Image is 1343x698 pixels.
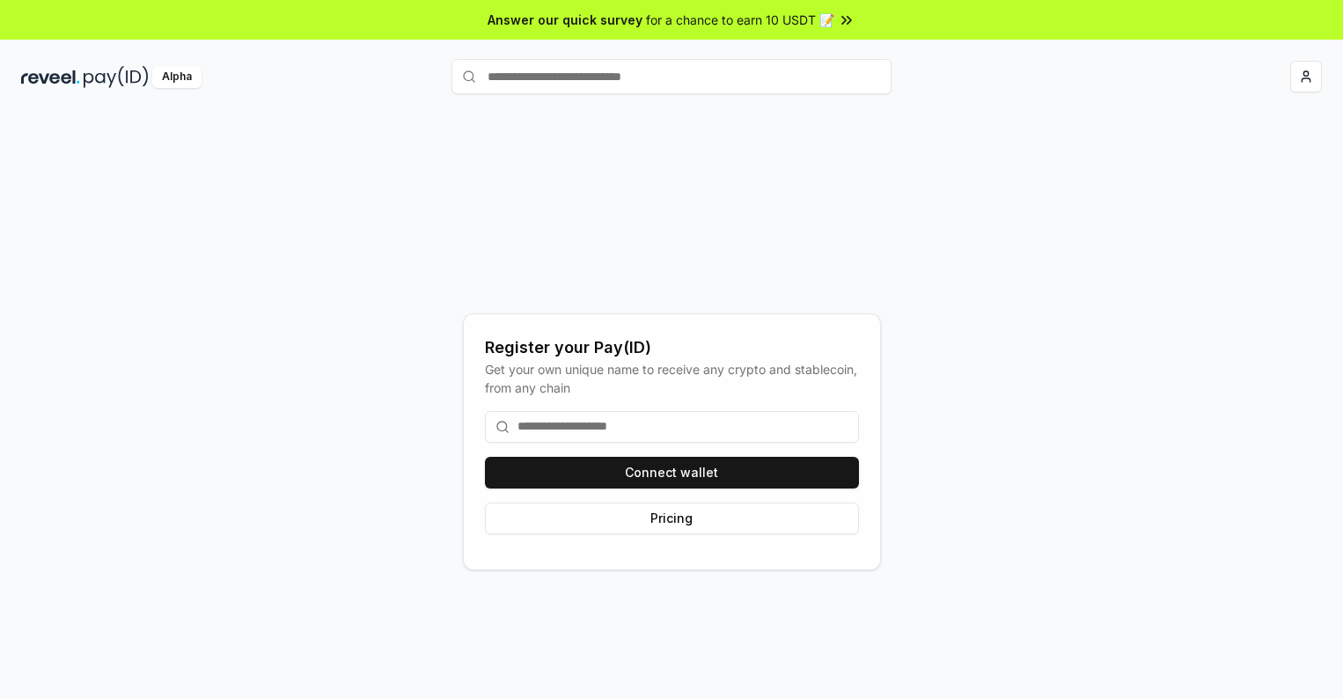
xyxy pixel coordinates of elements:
div: Get your own unique name to receive any crypto and stablecoin, from any chain [485,360,859,397]
span: Answer our quick survey [488,11,642,29]
img: reveel_dark [21,66,80,88]
div: Register your Pay(ID) [485,335,859,360]
img: pay_id [84,66,149,88]
div: Alpha [152,66,202,88]
button: Pricing [485,503,859,534]
button: Connect wallet [485,457,859,489]
span: for a chance to earn 10 USDT 📝 [646,11,834,29]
